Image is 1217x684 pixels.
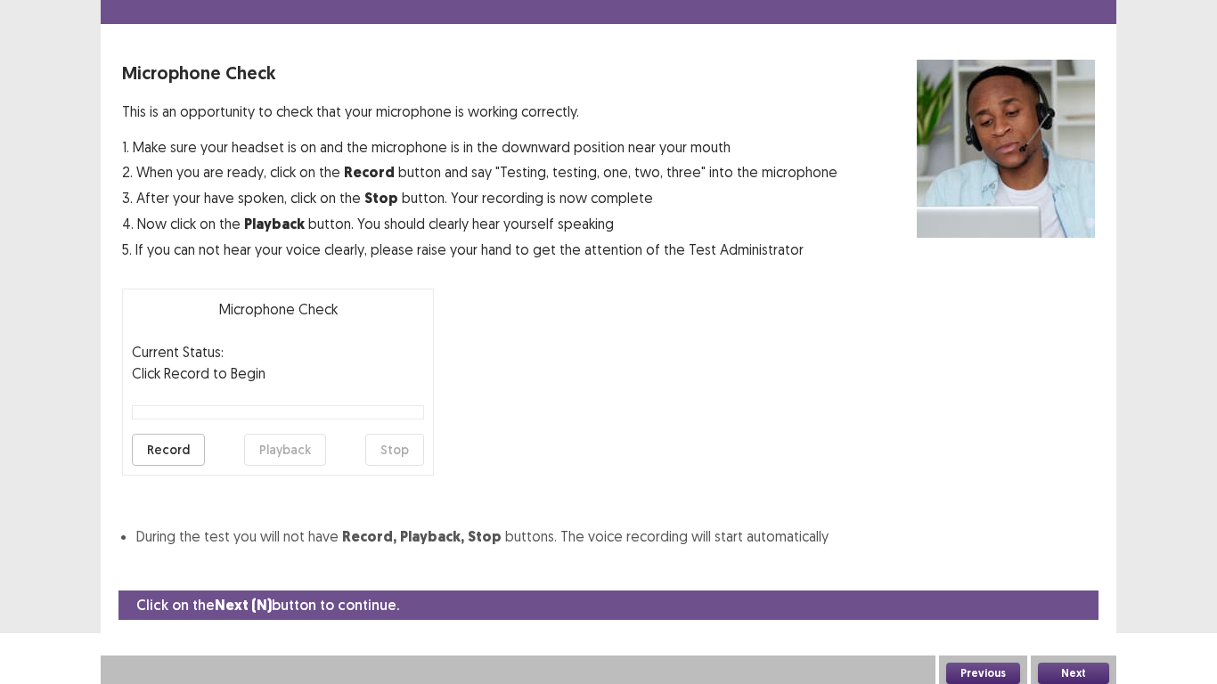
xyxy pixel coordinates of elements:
[244,434,326,466] button: Playback
[122,187,837,209] p: 3. After your have spoken, click on the button. Your recording is now complete
[136,525,1095,548] li: During the test you will not have buttons. The voice recording will start automatically
[132,341,224,362] p: Current Status:
[917,60,1095,238] img: microphone check
[215,596,272,615] strong: Next (N)
[946,663,1020,684] button: Previous
[122,213,837,235] p: 4. Now click on the button. You should clearly hear yourself speaking
[122,60,837,86] p: Microphone Check
[342,527,396,546] strong: Record,
[365,434,424,466] button: Stop
[364,189,398,208] strong: Stop
[468,527,502,546] strong: Stop
[1038,663,1109,684] button: Next
[122,161,837,183] p: 2. When you are ready, click on the button and say "Testing, testing, one, two, three" into the m...
[344,163,395,182] strong: Record
[400,527,464,546] strong: Playback,
[122,136,837,158] p: 1. Make sure your headset is on and the microphone is in the downward position near your mouth
[122,101,837,122] p: This is an opportunity to check that your microphone is working correctly.
[244,215,305,233] strong: Playback
[132,298,424,320] p: Microphone Check
[132,362,424,384] p: Click Record to Begin
[122,239,837,260] p: 5. If you can not hear your voice clearly, please raise your hand to get the attention of the Tes...
[136,594,399,616] p: Click on the button to continue.
[132,434,205,466] button: Record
